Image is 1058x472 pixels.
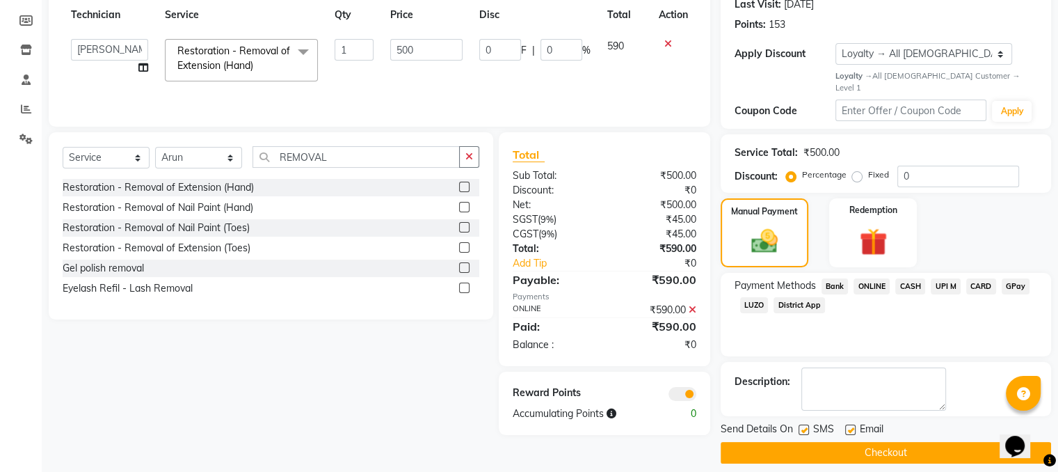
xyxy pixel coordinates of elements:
[735,104,835,118] div: Coupon Code
[735,17,766,32] div: Points:
[835,70,1037,94] div: All [DEMOGRAPHIC_DATA] Customer → Level 1
[604,168,707,183] div: ₹500.00
[604,272,707,288] div: ₹590.00
[803,145,840,160] div: ₹500.00
[621,256,706,271] div: ₹0
[774,297,825,313] span: District App
[513,291,696,303] div: Payments
[502,212,604,227] div: ( )
[502,272,604,288] div: Payable:
[604,212,707,227] div: ₹45.00
[502,242,604,256] div: Total:
[743,226,786,257] img: _cash.svg
[502,183,604,198] div: Discount:
[502,168,604,183] div: Sub Total:
[521,43,527,58] span: F
[1002,278,1030,294] span: GPay
[502,303,604,317] div: ONLINE
[540,214,554,225] span: 9%
[177,45,290,72] span: Restoration - Removal of Extension (Hand)
[849,204,897,217] label: Redemption
[513,213,538,226] span: SGST
[604,227,707,242] div: ₹45.00
[731,205,798,218] label: Manual Payment
[835,71,872,81] strong: Loyalty →
[821,278,849,294] span: Bank
[721,442,1051,464] button: Checkout
[63,241,250,255] div: Restoration - Removal of Extension (Toes)
[735,47,835,61] div: Apply Discount
[63,200,253,215] div: Restoration - Removal of Nail Paint (Hand)
[735,375,790,389] div: Description:
[502,256,621,271] a: Add Tip
[835,100,987,121] input: Enter Offer / Coupon Code
[63,281,193,296] div: Eyelash Refil - Lash Removal
[860,422,883,439] span: Email
[735,169,778,184] div: Discount:
[532,43,535,58] span: |
[992,101,1032,122] button: Apply
[735,145,798,160] div: Service Total:
[604,303,707,317] div: ₹590.00
[502,386,604,401] div: Reward Points
[502,407,655,421] div: Accumulating Points
[63,180,254,195] div: Restoration - Removal of Extension (Hand)
[604,183,707,198] div: ₹0
[502,338,604,352] div: Balance :
[1000,416,1044,458] iframe: chat widget
[253,59,259,72] a: x
[853,278,890,294] span: ONLINE
[604,198,707,212] div: ₹500.00
[513,148,545,162] span: Total
[513,228,538,240] span: CGST
[655,407,706,421] div: 0
[253,146,460,168] input: Search or Scan
[502,227,604,242] div: ( )
[966,278,996,294] span: CARD
[607,40,624,52] span: 590
[604,242,707,256] div: ₹590.00
[802,168,847,181] label: Percentage
[604,318,707,335] div: ₹590.00
[740,297,769,313] span: LUZO
[541,228,554,239] span: 9%
[895,278,925,294] span: CASH
[735,278,816,293] span: Payment Methods
[63,261,144,276] div: Gel polish removal
[604,338,707,352] div: ₹0
[63,221,250,235] div: Restoration - Removal of Nail Paint (Toes)
[851,225,896,260] img: _gift.svg
[502,318,604,335] div: Paid:
[769,17,785,32] div: 153
[721,422,793,439] span: Send Details On
[502,198,604,212] div: Net:
[931,278,961,294] span: UPI M
[868,168,889,181] label: Fixed
[813,422,834,439] span: SMS
[582,43,591,58] span: %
